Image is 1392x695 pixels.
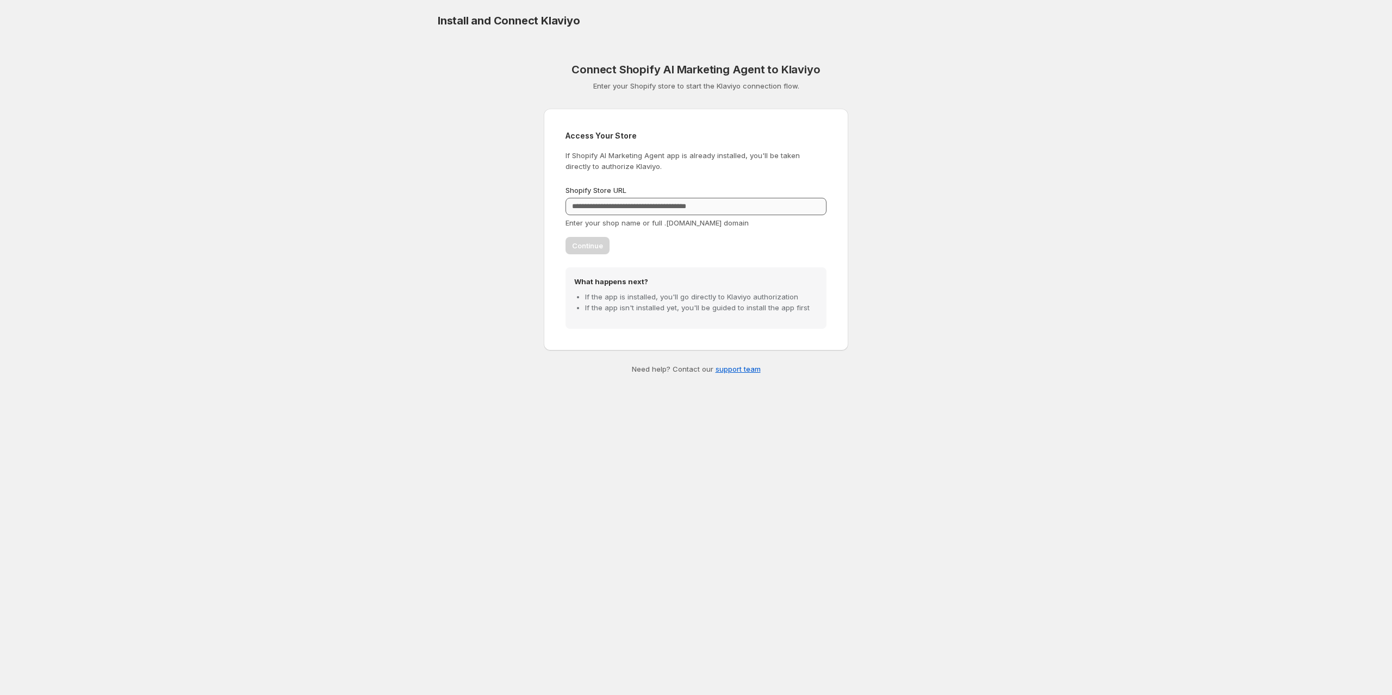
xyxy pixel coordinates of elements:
[574,277,648,286] strong: What happens next?
[565,186,626,195] span: Shopify Store URL
[544,63,848,76] h1: Connect Shopify AI Marketing Agent to Klaviyo
[565,218,749,227] span: Enter your shop name or full .[DOMAIN_NAME] domain
[544,364,848,374] p: Need help? Contact our
[565,150,826,172] p: If Shopify AI Marketing Agent app is already installed, you'll be taken directly to authorize Kla...
[438,14,580,27] span: Install and Connect Klaviyo
[565,130,826,141] h2: Access Your Store
[716,365,761,373] a: support team
[585,291,818,302] li: If the app is installed, you'll go directly to Klaviyo authorization
[544,80,848,91] p: Enter your Shopify store to start the Klaviyo connection flow.
[585,302,818,313] li: If the app isn't installed yet, you'll be guided to install the app first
